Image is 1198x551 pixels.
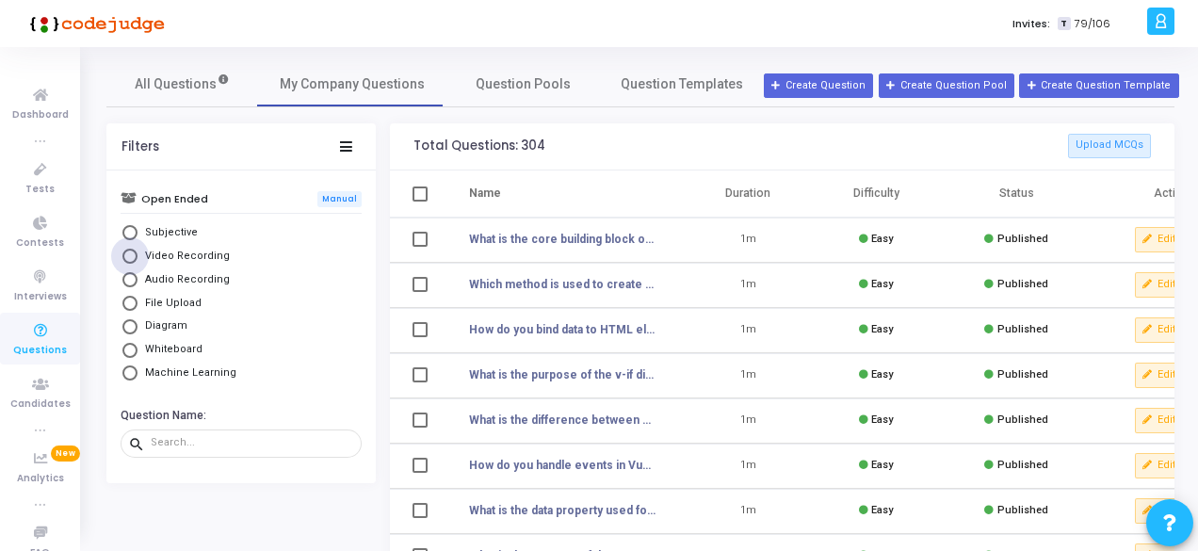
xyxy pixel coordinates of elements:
[1135,408,1184,432] button: Edit
[1019,73,1178,98] button: Create Question Template
[138,318,187,334] span: Diagram
[469,276,656,293] a: Which method is used to create a new Vue instance?
[10,397,71,413] span: Candidates
[51,446,80,462] span: New
[469,412,656,429] a: What is the difference between v-if and v-show in ...
[469,366,656,383] a: What is the purpose of the v-if directive in Vue.j...
[997,504,1048,516] span: Published
[24,5,165,42] img: logo
[1075,16,1110,32] span: 79/106
[469,321,656,338] a: How do you bind data to HTML elements in Vue.js?
[997,233,1048,245] span: Published
[812,170,940,218] th: Difficulty
[1135,363,1184,387] button: Edit
[12,107,69,123] span: Dashboard
[1058,17,1070,31] span: T
[1135,317,1184,342] button: Edit
[1135,272,1184,297] button: Edit
[469,231,656,248] a: What is the core building block of Vue.js?
[138,365,236,381] span: Machine Learning
[1068,134,1151,158] button: Upload MCQs
[685,489,813,534] td: 1m
[997,459,1048,471] span: Published
[138,249,230,265] span: Video Recording
[997,368,1048,381] span: Published
[685,444,813,489] td: 1m
[151,437,354,448] input: Search...
[685,398,813,444] td: 1m
[469,502,656,519] a: What is the data property used for in a Vue compon...
[859,277,893,293] div: Easy
[859,232,893,248] div: Easy
[859,367,893,383] div: Easy
[685,263,813,308] td: 1m
[1012,16,1050,32] label: Invites:
[1135,227,1184,251] button: Edit
[138,342,202,358] span: Whiteboard
[997,413,1048,426] span: Published
[317,191,362,207] span: Manual
[621,74,743,94] span: Question Templates
[121,409,357,423] h6: Question Name:
[13,343,67,359] span: Questions
[685,353,813,398] td: 1m
[879,73,1014,98] button: Create Question Pool
[128,435,151,452] mat-icon: search
[141,193,208,205] h6: Open Ended
[685,170,813,218] th: Duration
[25,182,55,198] span: Tests
[280,74,425,94] span: My Company Questions
[859,322,893,338] div: Easy
[476,74,571,94] span: Question Pools
[17,471,64,487] span: Analytics
[121,223,362,387] mat-radio-group: Select Library
[685,218,813,263] td: 1m
[16,235,64,251] span: Contests
[446,170,685,218] th: Name
[121,139,159,154] div: Filters
[997,278,1048,290] span: Published
[413,138,545,154] div: Total Questions: 304
[685,308,813,353] td: 1m
[859,503,893,519] div: Easy
[997,323,1048,335] span: Published
[1135,453,1184,478] button: Edit
[469,457,656,474] a: How do you handle events in Vue components?
[859,458,893,474] div: Easy
[940,170,1093,218] th: Status
[764,73,873,98] button: Create Question
[138,272,230,288] span: Audio Recording
[14,289,67,305] span: Interviews
[859,413,893,429] div: Easy
[135,74,230,94] span: All Questions
[138,296,202,312] span: File Upload
[138,225,198,241] span: Subjective
[1135,498,1184,523] button: Edit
